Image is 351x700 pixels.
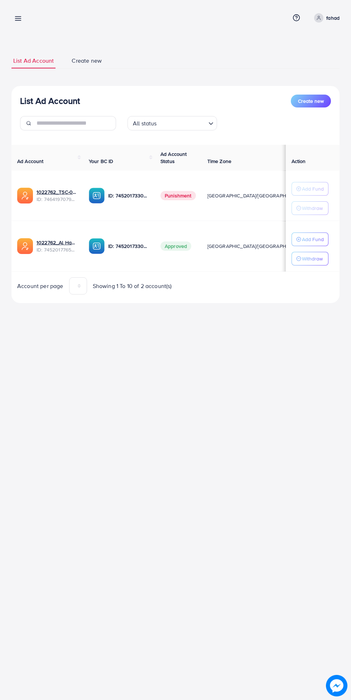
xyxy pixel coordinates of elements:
[72,57,102,65] span: Create new
[302,204,323,212] p: Withdraw
[89,238,105,254] img: ic-ba-acc.ded83a64.svg
[37,246,77,253] span: ID: 7452017765898354704
[20,96,80,106] h3: List Ad Account
[160,241,191,251] span: Approved
[89,188,105,203] img: ic-ba-acc.ded83a64.svg
[17,188,33,203] img: ic-ads-acc.e4c84228.svg
[108,191,149,200] p: ID: 7452017330445533200
[207,158,231,165] span: Time Zone
[17,282,63,290] span: Account per page
[292,201,328,215] button: Withdraw
[311,13,340,23] a: fahad
[13,57,54,65] span: List Ad Account
[292,232,328,246] button: Add Fund
[292,158,306,165] span: Action
[160,191,196,200] span: Punishment
[292,182,328,196] button: Add Fund
[302,235,324,244] p: Add Fund
[159,117,206,129] input: Search for option
[131,118,158,129] span: All status
[93,282,172,290] span: Showing 1 To 10 of 2 account(s)
[37,188,77,203] div: <span class='underline'>1022762_TSC-01_1737893822201</span></br>7464197079427137537
[37,239,77,254] div: <span class='underline'>1022762_Al Hamd Traders_1735058097282</span></br>7452017765898354704
[291,95,331,107] button: Create new
[17,158,44,165] span: Ad Account
[37,188,77,196] a: 1022762_TSC-01_1737893822201
[160,150,187,165] span: Ad Account Status
[37,239,77,246] a: 1022762_Al Hamd Traders_1735058097282
[207,243,307,250] span: [GEOGRAPHIC_DATA]/[GEOGRAPHIC_DATA]
[207,192,307,199] span: [GEOGRAPHIC_DATA]/[GEOGRAPHIC_DATA]
[302,184,324,193] p: Add Fund
[292,252,328,265] button: Withdraw
[17,238,33,254] img: ic-ads-acc.e4c84228.svg
[37,196,77,203] span: ID: 7464197079427137537
[326,675,347,696] img: image
[108,242,149,250] p: ID: 7452017330445533200
[302,254,323,263] p: Withdraw
[89,158,114,165] span: Your BC ID
[326,14,340,22] p: fahad
[128,116,217,130] div: Search for option
[298,97,324,105] span: Create new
